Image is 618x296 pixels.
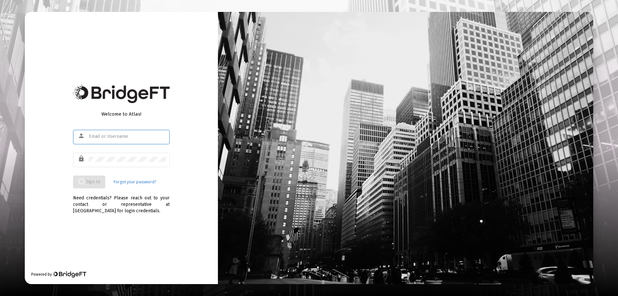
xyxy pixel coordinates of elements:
div: Powered by [31,271,86,278]
mat-icon: person [78,132,86,140]
div: Welcome to Atlas! [73,111,170,117]
input: Email or Username [89,134,166,139]
a: Forgot your password? [114,179,156,185]
img: Bridge Financial Technology Logo [52,271,86,278]
mat-icon: lock [78,155,86,163]
img: Bridge Financial Technology Logo [73,85,170,103]
span: Sign In [78,179,100,185]
div: Need credentials? Please reach out to your contact or representative at [GEOGRAPHIC_DATA] for log... [73,188,170,214]
button: Sign In [73,176,105,188]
